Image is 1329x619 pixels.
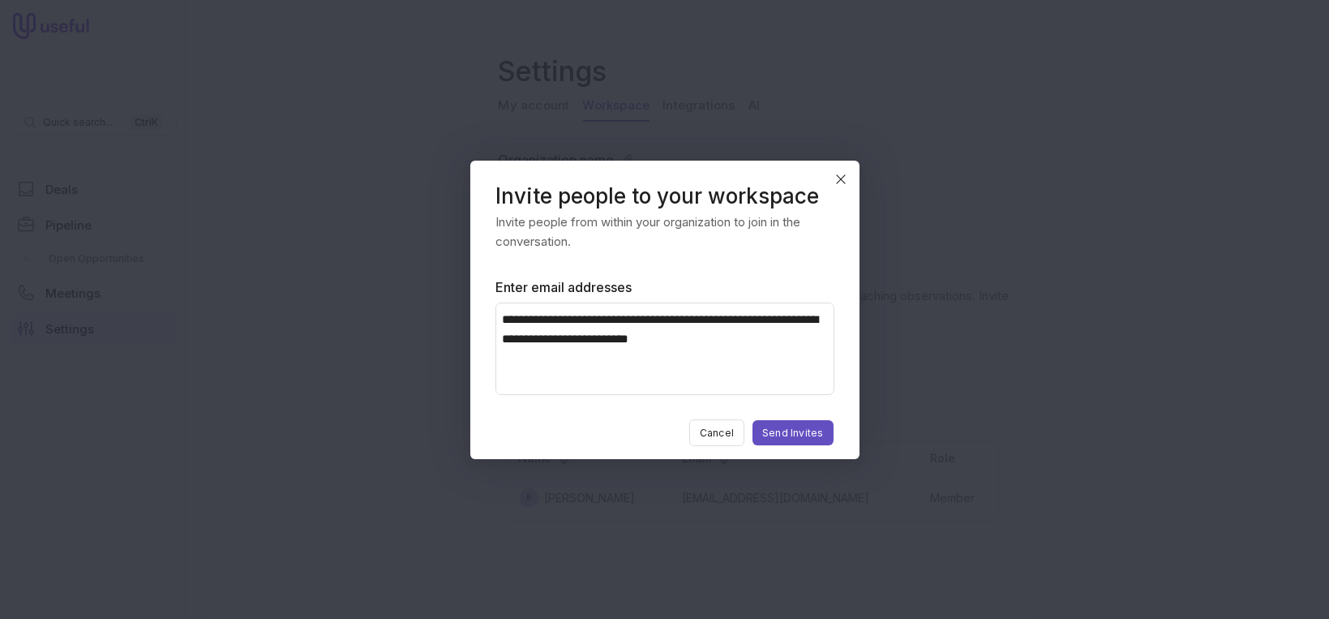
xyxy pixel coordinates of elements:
button: Send Invites [752,420,833,445]
label: Enter email addresses [496,277,632,297]
button: Close [829,167,853,191]
header: Invite people to your workspace [496,187,834,206]
p: Invite people from within your organization to join in the conversation. [496,213,834,251]
button: Cancel [689,419,744,446]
